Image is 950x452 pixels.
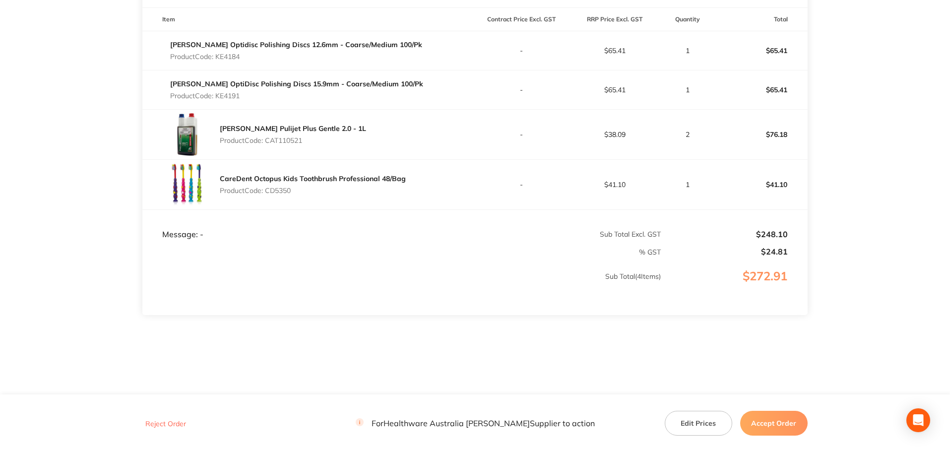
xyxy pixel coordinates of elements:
[162,110,212,159] img: bDltaTMyYQ
[162,160,212,209] img: enpzdnMweg
[665,411,732,436] button: Edit Prices
[142,210,475,240] td: Message: -
[715,123,807,146] p: $76.18
[476,47,568,55] p: -
[569,130,661,138] p: $38.09
[715,39,807,63] p: $65.41
[662,86,714,94] p: 1
[476,130,568,138] p: -
[714,8,808,31] th: Total
[662,269,807,303] p: $272.91
[142,8,475,31] th: Item
[170,79,423,88] a: [PERSON_NAME] OptiDisc Polishing Discs 15.9mm - Coarse/Medium 100/Pk
[662,247,788,256] p: $24.81
[476,230,661,238] p: Sub Total Excl. GST
[715,78,807,102] p: $65.41
[356,418,595,428] p: For Healthware Australia [PERSON_NAME] Supplier to action
[662,230,788,239] p: $248.10
[170,92,423,100] p: Product Code: KE4191
[569,86,661,94] p: $65.41
[220,136,366,144] p: Product Code: CAT110521
[715,173,807,196] p: $41.10
[142,419,189,428] button: Reject Order
[220,187,406,194] p: Product Code: CD5350
[170,40,422,49] a: [PERSON_NAME] Optidisc Polishing Discs 12.6mm - Coarse/Medium 100/Pk
[662,181,714,189] p: 1
[906,408,930,432] div: Open Intercom Messenger
[662,130,714,138] p: 2
[661,8,714,31] th: Quantity
[569,47,661,55] p: $65.41
[475,8,569,31] th: Contract Price Excl. GST
[220,174,406,183] a: CareDent Octopus Kids Toothbrush Professional 48/Bag
[476,181,568,189] p: -
[740,411,808,436] button: Accept Order
[569,181,661,189] p: $41.10
[170,53,422,61] p: Product Code: KE4184
[662,47,714,55] p: 1
[568,8,661,31] th: RRP Price Excl. GST
[143,248,661,256] p: % GST
[476,86,568,94] p: -
[220,124,366,133] a: [PERSON_NAME] Pulijet Plus Gentle 2.0 - 1L
[143,272,661,300] p: Sub Total ( 4 Items)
